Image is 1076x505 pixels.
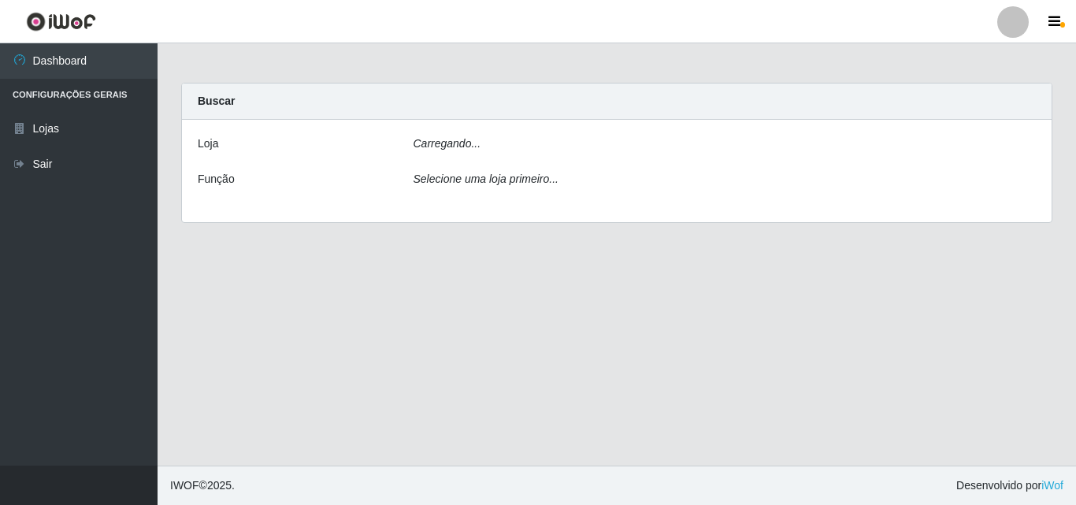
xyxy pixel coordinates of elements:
[414,173,558,185] i: Selecione uma loja primeiro...
[414,137,481,150] i: Carregando...
[26,12,96,32] img: CoreUI Logo
[170,477,235,494] span: © 2025 .
[956,477,1063,494] span: Desenvolvido por
[198,136,218,152] label: Loja
[1041,479,1063,492] a: iWof
[170,479,199,492] span: IWOF
[198,171,235,188] label: Função
[198,95,235,107] strong: Buscar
